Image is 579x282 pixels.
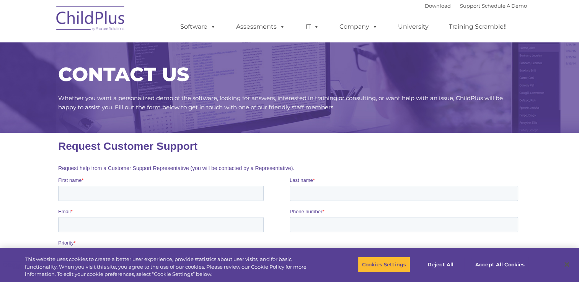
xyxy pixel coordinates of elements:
button: Reject All [417,256,465,272]
span: Phone number [232,76,264,81]
a: Schedule A Demo [482,3,527,9]
a: Company [332,19,385,34]
button: Accept All Cookies [471,256,529,272]
a: Training Scramble!! [441,19,514,34]
a: IT [298,19,327,34]
a: Support [460,3,480,9]
button: Close [558,256,575,273]
a: Software [173,19,223,34]
span: CONTACT US [58,63,189,86]
a: University [390,19,436,34]
a: Assessments [228,19,293,34]
span: Whether you want a personalized demo of the software, looking for answers, interested in training... [58,94,503,111]
font: | [425,3,527,9]
a: Download [425,3,451,9]
span: Last name [232,44,255,50]
img: ChildPlus by Procare Solutions [52,0,129,39]
button: Cookies Settings [358,256,410,272]
div: This website uses cookies to create a better user experience, provide statistics about user visit... [25,256,318,278]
